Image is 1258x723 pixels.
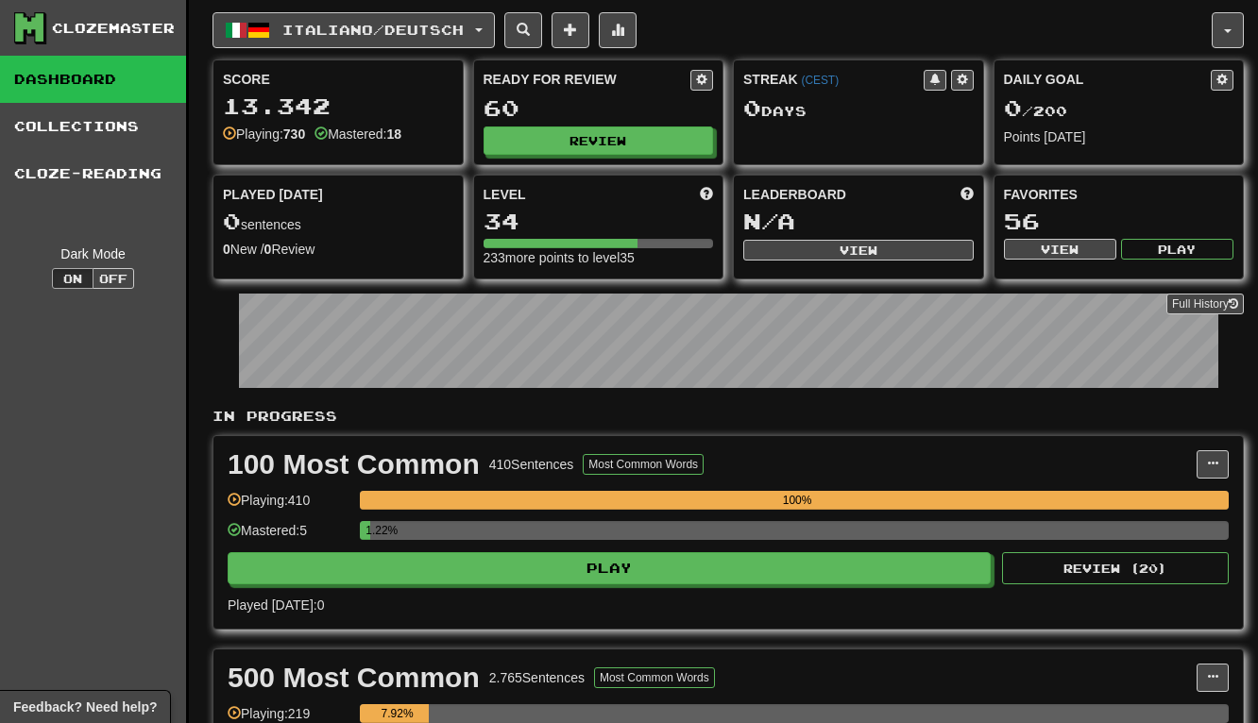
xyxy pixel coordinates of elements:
button: Most Common Words [583,454,704,475]
button: Add sentence to collection [552,12,589,48]
div: 2.765 Sentences [489,668,585,687]
span: Open feedback widget [13,698,157,716]
span: This week in points, UTC [960,185,974,204]
button: Play [1121,239,1233,260]
div: Playing: 410 [228,491,350,522]
button: Italiano/Deutsch [212,12,495,48]
span: Leaderboard [743,185,846,204]
div: sentences [223,210,453,234]
div: Playing: [223,125,305,143]
div: Dark Mode [14,244,172,263]
span: 0 [1004,94,1022,121]
div: Score [223,70,453,89]
button: Off [93,268,134,289]
button: Play [228,552,991,584]
div: 13.342 [223,94,453,118]
span: N/A [743,208,795,234]
span: Score more points to level up [700,185,713,204]
div: 410 Sentences [489,455,574,474]
strong: 0 [264,242,272,257]
button: Most Common Words [594,667,715,688]
button: View [743,240,974,261]
strong: 730 [283,126,305,142]
div: 7.92% [365,704,429,723]
div: 100 Most Common [228,450,480,479]
span: 0 [743,94,761,121]
span: Italiano / Deutsch [282,22,464,38]
div: Day s [743,96,974,121]
div: Mastered: 5 [228,521,350,552]
a: Full History [1166,294,1244,314]
span: 0 [223,208,241,234]
div: 1.22% [365,521,370,540]
div: Ready for Review [484,70,691,89]
div: 233 more points to level 35 [484,248,714,267]
div: Streak [743,70,924,89]
span: Level [484,185,526,204]
strong: 18 [386,126,401,142]
span: Played [DATE]: 0 [228,597,324,613]
span: / 200 [1004,103,1067,119]
div: New / Review [223,240,453,259]
button: Review (20) [1002,552,1229,584]
div: 34 [484,210,714,233]
button: More stats [599,12,637,48]
p: In Progress [212,407,1244,426]
strong: 0 [223,242,230,257]
div: Mastered: [314,125,401,143]
div: 100% [365,491,1229,510]
div: 500 Most Common [228,664,480,692]
div: Favorites [1004,185,1234,204]
button: Review [484,126,714,155]
div: 56 [1004,210,1234,233]
button: Search sentences [504,12,542,48]
div: Points [DATE] [1004,127,1234,146]
div: Clozemaster [52,19,175,38]
a: (CEST) [801,74,839,87]
div: 60 [484,96,714,120]
button: View [1004,239,1116,260]
span: Played [DATE] [223,185,323,204]
div: Daily Goal [1004,70,1212,91]
button: On [52,268,93,289]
